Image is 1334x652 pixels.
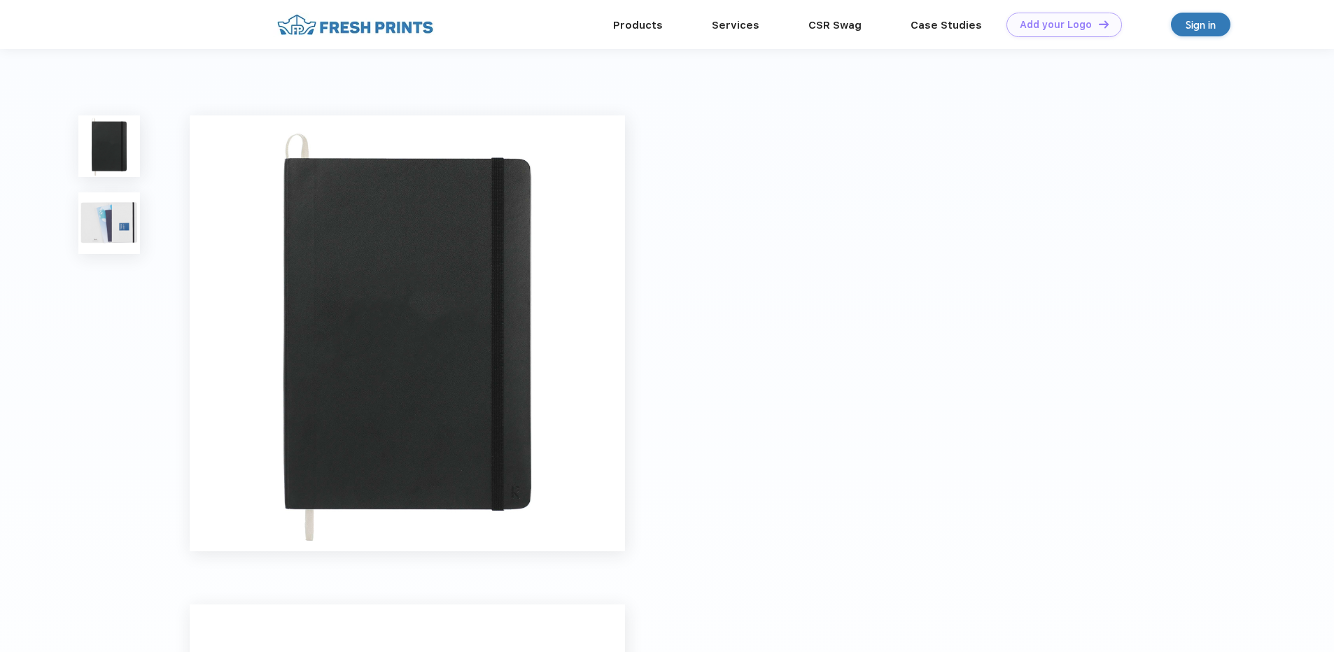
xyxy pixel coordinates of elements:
img: func=resize&h=100 [78,192,140,254]
a: Sign in [1171,13,1230,36]
img: fo%20logo%202.webp [273,13,437,37]
img: func=resize&h=100 [78,115,140,177]
img: DT [1099,20,1109,28]
div: Add your Logo [1020,19,1092,31]
img: func=resize&h=640 [190,115,625,551]
div: Sign in [1186,17,1216,33]
a: Products [613,19,663,31]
